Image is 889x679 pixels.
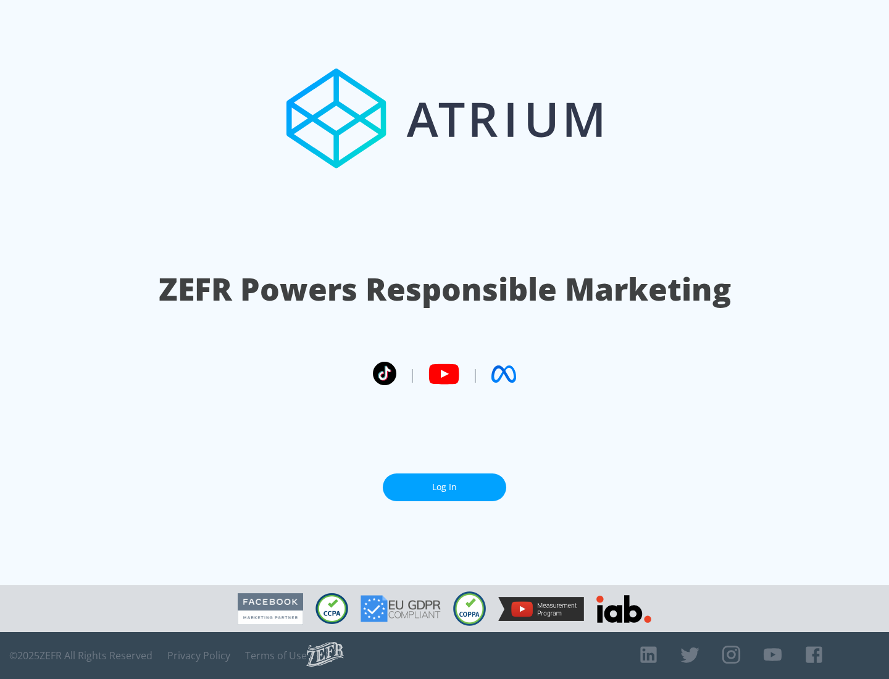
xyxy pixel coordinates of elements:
span: | [409,365,416,383]
img: Facebook Marketing Partner [238,593,303,625]
a: Privacy Policy [167,649,230,662]
img: IAB [596,595,651,623]
span: © 2025 ZEFR All Rights Reserved [9,649,152,662]
img: GDPR Compliant [361,595,441,622]
h1: ZEFR Powers Responsible Marketing [159,268,731,310]
span: | [472,365,479,383]
a: Terms of Use [245,649,307,662]
a: Log In [383,473,506,501]
img: COPPA Compliant [453,591,486,626]
img: CCPA Compliant [315,593,348,624]
img: YouTube Measurement Program [498,597,584,621]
